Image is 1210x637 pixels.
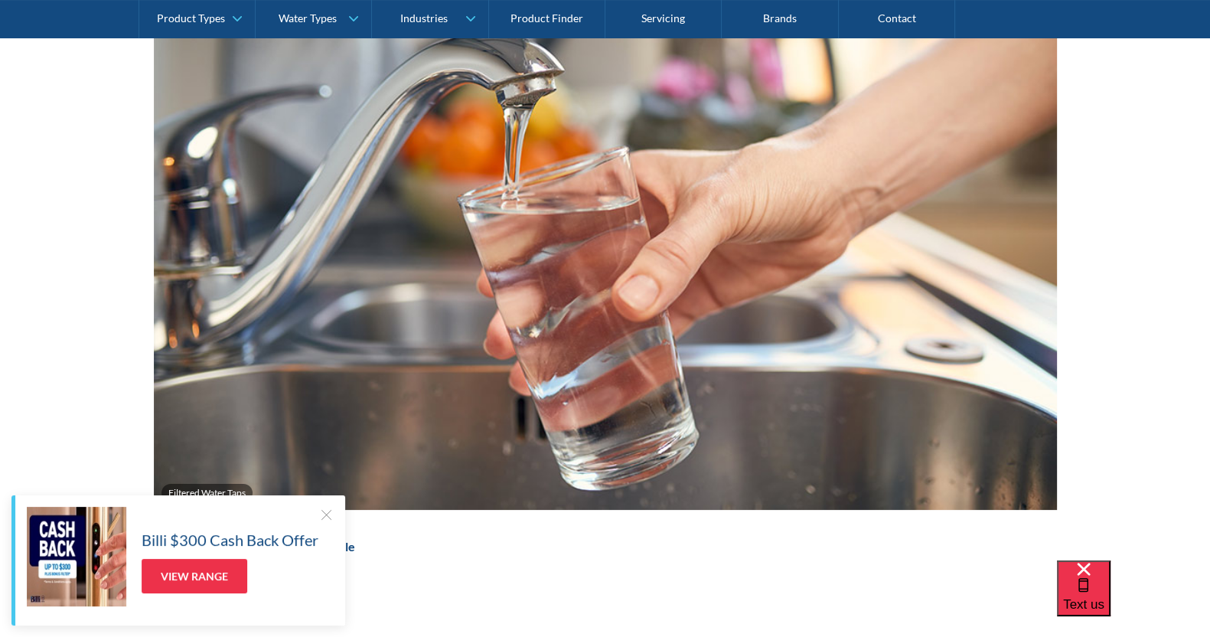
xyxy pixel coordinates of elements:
[279,12,337,25] div: Water Types
[1057,560,1210,637] iframe: podium webchat widget bubble
[168,487,246,499] div: Filtered Water Taps
[142,528,318,551] h5: Billi $300 Cash Back Offer
[142,559,247,593] a: View Range
[27,507,126,606] img: Billi $300 Cash Back Offer
[154,14,1057,511] img: Australia top 5 cities for tap water hero image
[157,12,225,25] div: Product Types
[400,12,448,25] div: Industries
